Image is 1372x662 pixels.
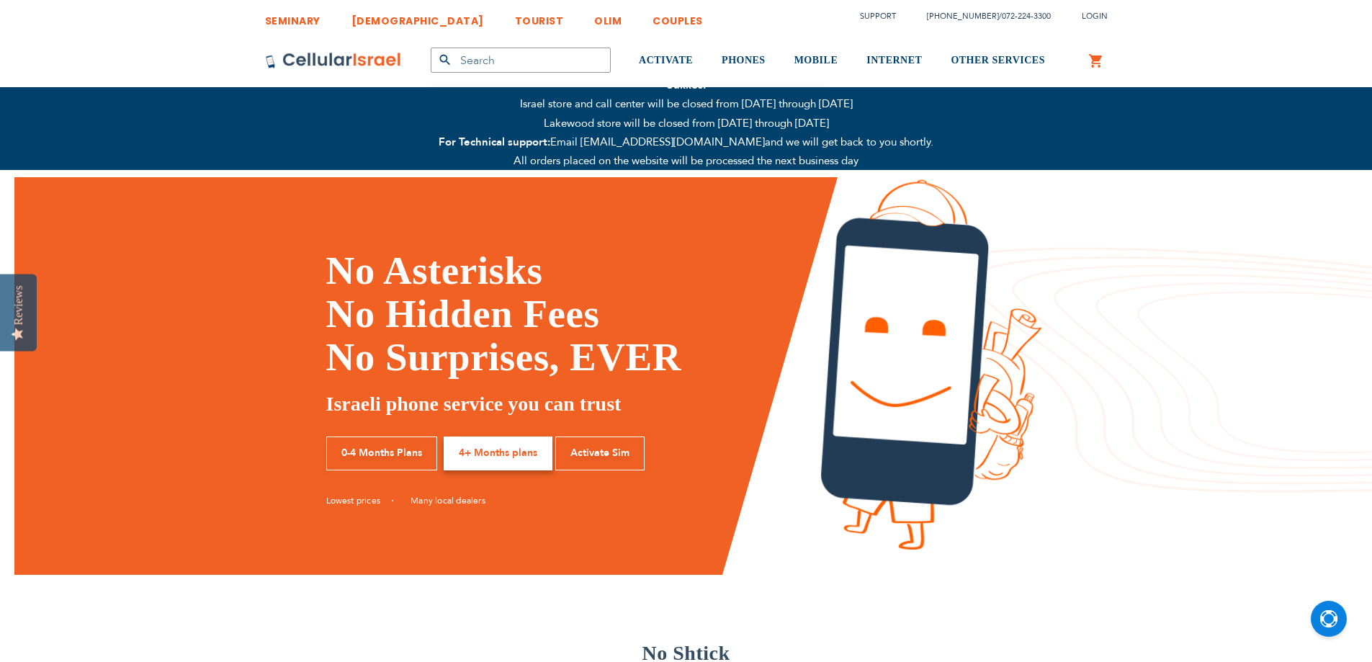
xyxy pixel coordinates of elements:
[653,4,703,30] a: COUPLES
[326,495,394,506] a: Lowest prices
[439,135,550,149] strong: For Technical support:
[12,285,25,325] div: Reviews
[326,249,799,379] h1: No Asterisks No Hidden Fees No Surprises, EVER
[265,52,402,69] img: Cellular Israel Logo
[913,6,1051,27] li: /
[515,4,564,30] a: TOURIST
[951,34,1045,88] a: OTHER SERVICES
[639,55,693,66] span: ACTIVATE
[1082,11,1108,22] span: Login
[431,48,611,73] input: Search
[951,55,1045,66] span: OTHER SERVICES
[444,437,552,470] a: 4+ Months plans
[578,135,765,149] a: [EMAIL_ADDRESS][DOMAIN_NAME]
[866,55,922,66] span: INTERNET
[594,4,622,30] a: OLIM
[265,4,320,30] a: SEMINARY
[860,11,896,22] a: Support
[722,55,766,66] span: PHONES
[411,495,485,506] a: Many local dealers
[1002,11,1051,22] a: 072-224-3300
[326,437,437,470] a: 0-4 Months Plans
[927,11,999,22] a: [PHONE_NUMBER]
[866,34,922,88] a: INTERNET
[794,34,838,88] a: MOBILE
[351,4,484,30] a: [DEMOGRAPHIC_DATA]
[794,55,838,66] span: MOBILE
[555,437,645,470] a: Activate Sim
[326,390,799,419] h5: Israeli phone service you can trust
[639,34,693,88] a: ACTIVATE
[722,34,766,88] a: PHONES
